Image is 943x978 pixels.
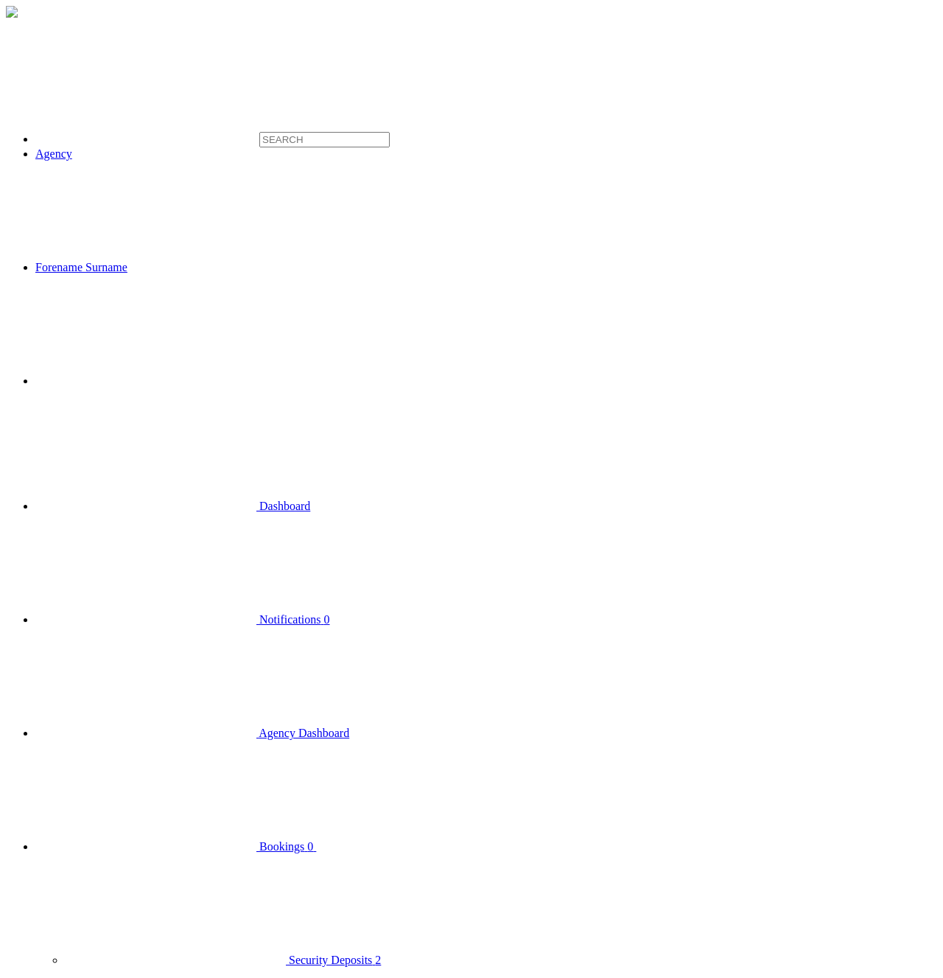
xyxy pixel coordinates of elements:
a: Security Deposits 2 [65,954,381,966]
img: menu-toggle-4520fedd754c2a8bde71ea2914dd820b131290c2d9d837ca924f0cce6f9668d0.png [6,6,18,18]
a: Dashboard [35,500,310,512]
input: SEARCH [259,132,390,147]
a: Agency [35,147,72,160]
span: 2 [375,954,381,966]
a: Bookings 0 [35,840,537,853]
span: 0 [324,613,330,626]
a: Forename Surname [35,261,348,273]
span: 0 [307,840,313,853]
span: Bookings [259,840,304,853]
a: Notifications 0 [35,613,330,626]
a: Agency Dashboard [35,727,349,739]
span: Dashboard [259,500,310,512]
span: Notifications [259,613,321,626]
span: Agency Dashboard [259,727,349,739]
span: Security Deposits [289,954,372,966]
